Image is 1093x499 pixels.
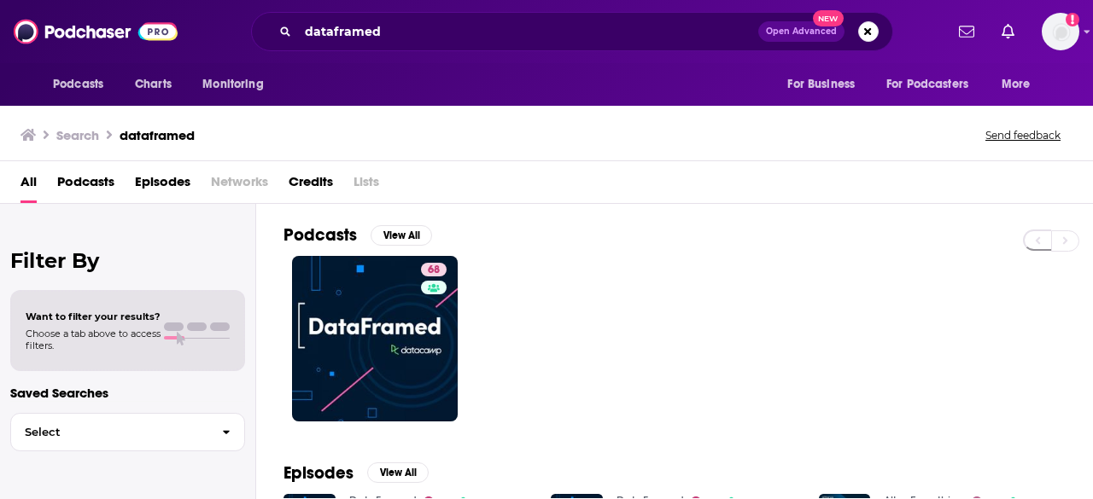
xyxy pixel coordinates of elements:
span: Logged in as megcassidy [1042,13,1079,50]
a: Podcasts [57,168,114,203]
span: Choose a tab above to access filters. [26,328,161,351]
a: Charts [124,68,182,101]
button: Select [10,413,245,451]
button: Send feedback [980,128,1066,142]
span: Select [11,426,208,438]
button: open menu [190,68,285,101]
span: 68 [428,262,440,279]
a: All [20,168,37,203]
div: Search podcasts, credits, & more... [251,12,893,51]
span: For Podcasters [886,73,968,96]
button: Show profile menu [1042,13,1079,50]
a: Episodes [135,168,190,203]
button: open menu [990,68,1052,101]
h3: Search [56,127,99,143]
input: Search podcasts, credits, & more... [298,18,758,45]
h3: dataframed [120,127,195,143]
span: New [813,10,844,26]
span: Charts [135,73,172,96]
button: View All [371,225,432,246]
button: Open AdvancedNew [758,21,845,42]
img: Podchaser - Follow, Share and Rate Podcasts [14,15,178,48]
a: 68 [292,256,458,421]
span: Want to filter your results? [26,310,161,322]
button: View All [367,462,429,483]
span: Open Advanced [766,27,837,36]
span: Monitoring [202,73,263,96]
span: More [1002,73,1031,96]
img: User Profile [1042,13,1079,50]
a: Show notifications dropdown [952,17,981,46]
p: Saved Searches [10,385,245,401]
span: Networks [211,168,268,203]
a: PodcastsView All [283,224,432,246]
h2: Podcasts [283,224,357,246]
svg: Add a profile image [1066,13,1079,26]
a: Show notifications dropdown [995,17,1021,46]
span: Podcasts [53,73,103,96]
a: EpisodesView All [283,462,429,484]
span: Lists [354,168,379,203]
a: 68 [421,263,447,276]
button: open menu [775,68,876,101]
h2: Filter By [10,248,245,273]
h2: Episodes [283,462,354,484]
button: open menu [41,68,126,101]
button: open menu [875,68,993,101]
span: For Business [787,73,855,96]
a: Credits [289,168,333,203]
